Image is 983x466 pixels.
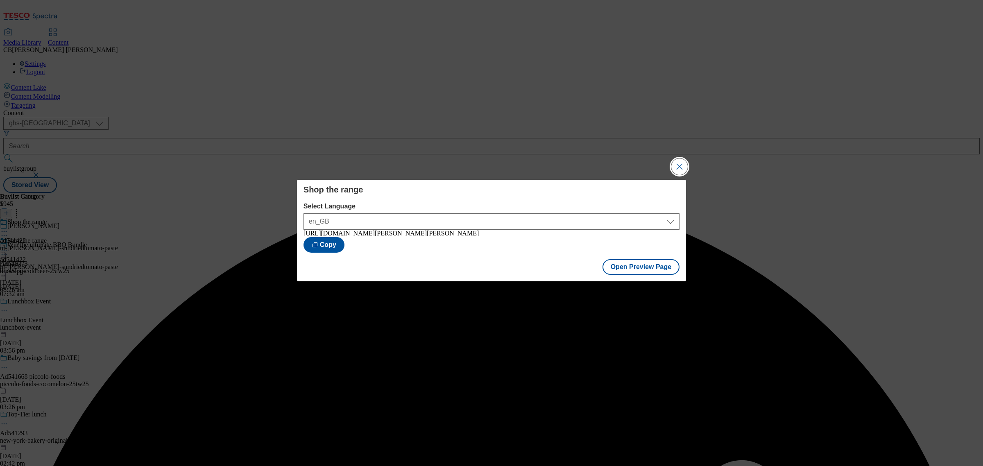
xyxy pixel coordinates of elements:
h4: Shop the range [304,185,679,195]
button: Open Preview Page [602,259,680,275]
button: Close Modal [671,158,688,175]
button: Copy [304,237,344,253]
label: Select Language [304,203,679,210]
div: Modal [297,180,686,281]
div: [URL][DOMAIN_NAME][PERSON_NAME][PERSON_NAME] [304,230,679,237]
